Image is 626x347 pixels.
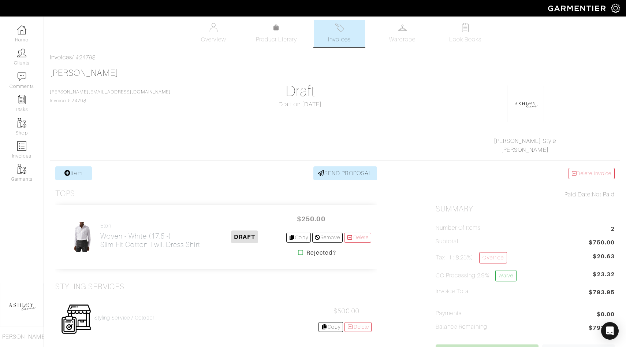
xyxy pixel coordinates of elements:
[436,190,615,199] div: Not Paid
[611,225,615,235] span: 2
[313,166,377,180] a: SEND PROPOSAL
[55,282,124,291] h3: Styling Services
[256,35,297,44] span: Product Library
[17,165,26,174] img: garments-icon-b7da505a4dc4fd61783c78ac3ca0ef83fa9d6f193b1c9dc38574b1d14d53ca28.png
[211,100,390,109] div: Draft on [DATE]
[17,25,26,34] img: dashboard-icon-dbcd8f5a0b271acd01030246c82b418ddd0df26cd7fceb0bd07c9910d44c42f6.png
[344,322,372,332] a: Delete
[597,310,615,319] span: $0.00
[377,20,428,47] a: Wardrobe
[17,95,26,104] img: reminder-icon-8004d30b9f0a5d33ae49ab947aed9ed385cf756f9e5892f1edd6e32f2345188e.png
[50,54,72,61] a: Invoices
[544,2,611,15] img: garmentier-logo-header-white-b43fb05a5012e4ada735d5af1a66efaba907eab6374d6393d1fbf88cb4ef424d.png
[209,23,218,32] img: basicinfo-40fd8af6dae0f16599ec9e87c0ef1c0a1fdea2edbe929e3d69a839185d80c458.svg
[436,310,462,317] h5: Payments
[17,72,26,81] img: comment-icon-a0a6a9ef722e966f86d9cbdc48e553b5cf19dbc54f86b18d962a5391bc8f6eb6.png
[201,35,226,44] span: Overview
[334,307,359,315] span: $500.00
[440,20,491,47] a: Look Books
[318,322,343,332] a: Copy
[436,270,517,281] h5: CC Processing 2.9%
[436,238,458,245] h5: Subtotal
[50,53,620,62] div: / #24798
[55,189,75,198] h3: Tops
[398,23,407,32] img: wardrobe-487a4870c1b7c33e795ec22d11cfc2ed9d08956e64fb3008fe2437562e282088.svg
[449,35,482,44] span: Look Books
[601,322,619,340] div: Open Intercom Messenger
[306,248,336,257] strong: Rejected?
[17,141,26,151] img: orders-icon-0abe47150d42831381b5fb84f609e132dff9fe21cb692f30cb5eec754e2cba89.png
[100,223,200,229] h4: Eton
[289,211,333,227] span: $250.00
[61,304,92,335] img: Womens_Service-b2905c8a555b134d70f80a63ccd9711e5cb40bac1cff00c12a43f244cd2c1cd3.png
[100,232,200,249] h2: Woven - White (17.5 -) Slim Fit Cotton Twill Dress Shirt
[589,288,615,298] span: $793.95
[494,138,556,144] a: [PERSON_NAME] Style
[328,35,350,44] span: Invoices
[569,168,615,179] a: Delete Invoice
[231,230,258,243] span: DRAFT
[389,35,416,44] span: Wardrobe
[55,166,92,180] a: Item
[507,85,544,122] img: okhkJxsQsug8ErY7G9ypRsDh.png
[286,233,311,243] a: Copy
[188,20,239,47] a: Overview
[501,147,549,153] a: [PERSON_NAME]
[100,223,200,249] a: Eton Woven - White (17.5 -)Slim Fit Cotton Twill Dress Shirt
[50,89,171,95] a: [PERSON_NAME][EMAIL_ADDRESS][DOMAIN_NAME]
[611,4,620,13] img: gear-icon-white-bd11855cb880d31180b6d7d6211b90ccbf57a29d726f0c71d8c61bd08dd39cc2.png
[589,324,615,333] span: $793.95
[436,288,470,295] h5: Invoice Total
[211,82,390,100] h1: Draft
[436,324,488,331] h5: Balance Remaining
[436,225,481,232] h5: Number of Items
[593,252,615,261] span: $20.63
[17,48,26,58] img: clients-icon-6bae9207a08558b7cb47a8932f037763ab4055f8c8b6bfacd5dc20c3e0201464.png
[94,315,154,321] a: Styling Service / October
[312,233,343,243] a: Remove
[461,23,470,32] img: todo-9ac3debb85659649dc8f770b8b6100bb5dab4b48dedcbae339e5042a72dfd3cc.svg
[50,68,118,78] a: [PERSON_NAME]
[335,23,344,32] img: orders-27d20c2124de7fd6de4e0e44c1d41de31381a507db9b33961299e4e07d508b8c.svg
[564,191,592,198] span: Paid Date:
[344,233,371,243] a: Delete
[436,252,507,263] h5: Tax ( : 8.25%)
[50,89,171,103] span: Invoice # 24798
[495,270,517,281] a: Waive
[314,20,365,47] a: Invoices
[436,204,615,214] h2: Summary
[251,23,302,44] a: Product Library
[593,270,615,284] span: $23.32
[589,238,615,248] span: $750.00
[72,222,92,252] img: dSQHfFy58R8QXwVqKhDMedDe
[17,118,26,128] img: garments-icon-b7da505a4dc4fd61783c78ac3ca0ef83fa9d6f193b1c9dc38574b1d14d53ca28.png
[479,252,507,263] a: Override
